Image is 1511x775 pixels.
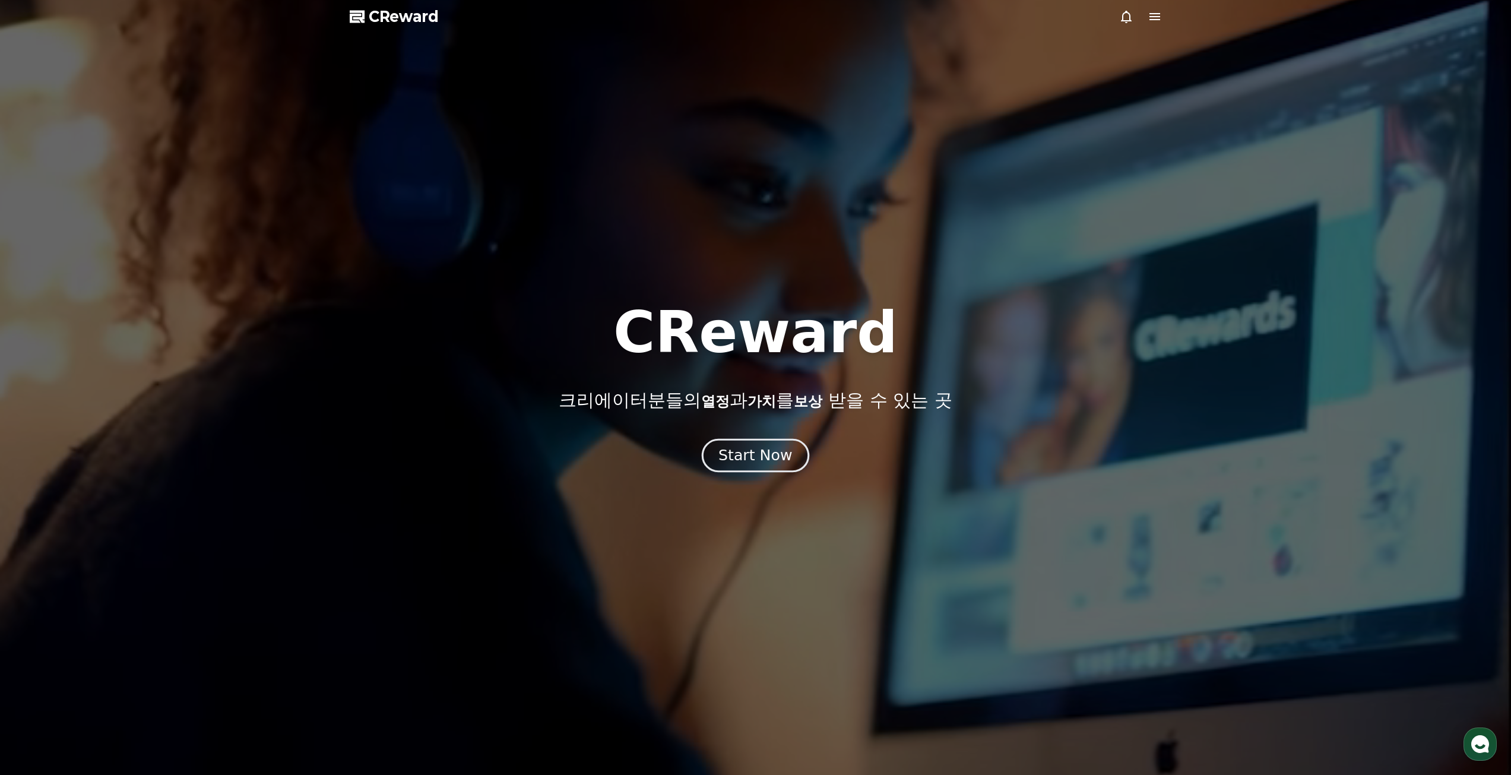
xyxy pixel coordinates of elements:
[183,394,198,404] span: 설정
[747,393,776,410] span: 가치
[37,394,45,404] span: 홈
[704,451,807,463] a: Start Now
[109,395,123,404] span: 대화
[78,377,153,406] a: 대화
[702,438,809,472] button: Start Now
[794,393,822,410] span: 보상
[350,7,439,26] a: CReward
[559,390,952,411] p: 크리에이터분들의 과 를 받을 수 있는 곳
[613,304,898,361] h1: CReward
[153,377,228,406] a: 설정
[718,445,792,466] div: Start Now
[369,7,439,26] span: CReward
[701,393,730,410] span: 열정
[4,377,78,406] a: 홈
